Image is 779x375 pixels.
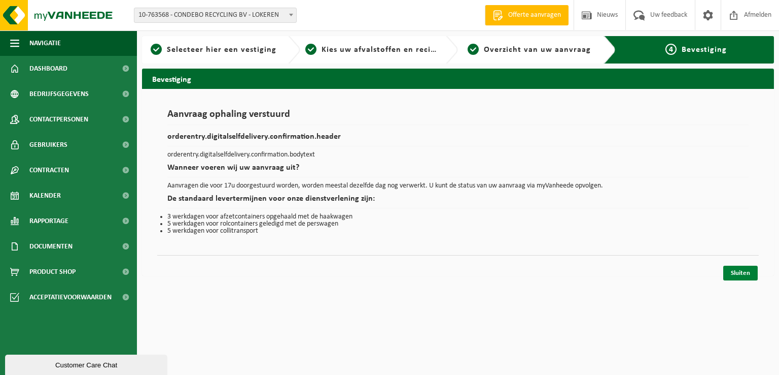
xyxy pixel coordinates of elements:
span: Selecteer hier een vestiging [167,46,276,54]
span: Contactpersonen [29,107,88,132]
a: Offerte aanvragen [485,5,569,25]
span: Offerte aanvragen [506,10,563,20]
a: Sluiten [723,266,758,280]
h1: Aanvraag ophaling verstuurd [167,109,749,125]
li: 5 werkdagen voor rolcontainers geledigd met de perswagen [167,221,749,228]
h2: De standaard levertermijnen voor onze dienstverlening zijn: [167,195,749,208]
span: 3 [468,44,479,55]
span: 4 [665,44,677,55]
h2: Wanneer voeren wij uw aanvraag uit? [167,164,749,177]
span: Contracten [29,158,69,183]
span: Bedrijfsgegevens [29,81,89,107]
h2: Bevestiging [142,69,774,88]
span: 2 [305,44,316,55]
span: Rapportage [29,208,68,234]
span: Kies uw afvalstoffen en recipiënten [322,46,461,54]
span: Kalender [29,183,61,208]
span: Product Shop [29,259,76,285]
h2: orderentry.digitalselfdelivery.confirmation.header [167,133,749,146]
span: 1 [151,44,162,55]
li: 3 werkdagen voor afzetcontainers opgehaald met de haakwagen [167,213,749,221]
span: 10-763568 - CONDEBO RECYCLING BV - LOKEREN [134,8,297,23]
span: Bevestiging [682,46,727,54]
span: Documenten [29,234,73,259]
iframe: chat widget [5,353,169,375]
a: 3Overzicht van uw aanvraag [463,44,596,56]
span: 10-763568 - CONDEBO RECYCLING BV - LOKEREN [134,8,296,22]
a: 1Selecteer hier een vestiging [147,44,280,56]
p: orderentry.digitalselfdelivery.confirmation.bodytext [167,151,749,159]
a: 2Kies uw afvalstoffen en recipiënten [305,44,438,56]
span: Overzicht van uw aanvraag [484,46,591,54]
span: Gebruikers [29,132,67,158]
span: Dashboard [29,56,67,81]
li: 5 werkdagen voor collitransport [167,228,749,235]
span: Acceptatievoorwaarden [29,285,112,310]
p: Aanvragen die voor 17u doorgestuurd worden, worden meestal dezelfde dag nog verwerkt. U kunt de s... [167,182,749,190]
span: Navigatie [29,30,61,56]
